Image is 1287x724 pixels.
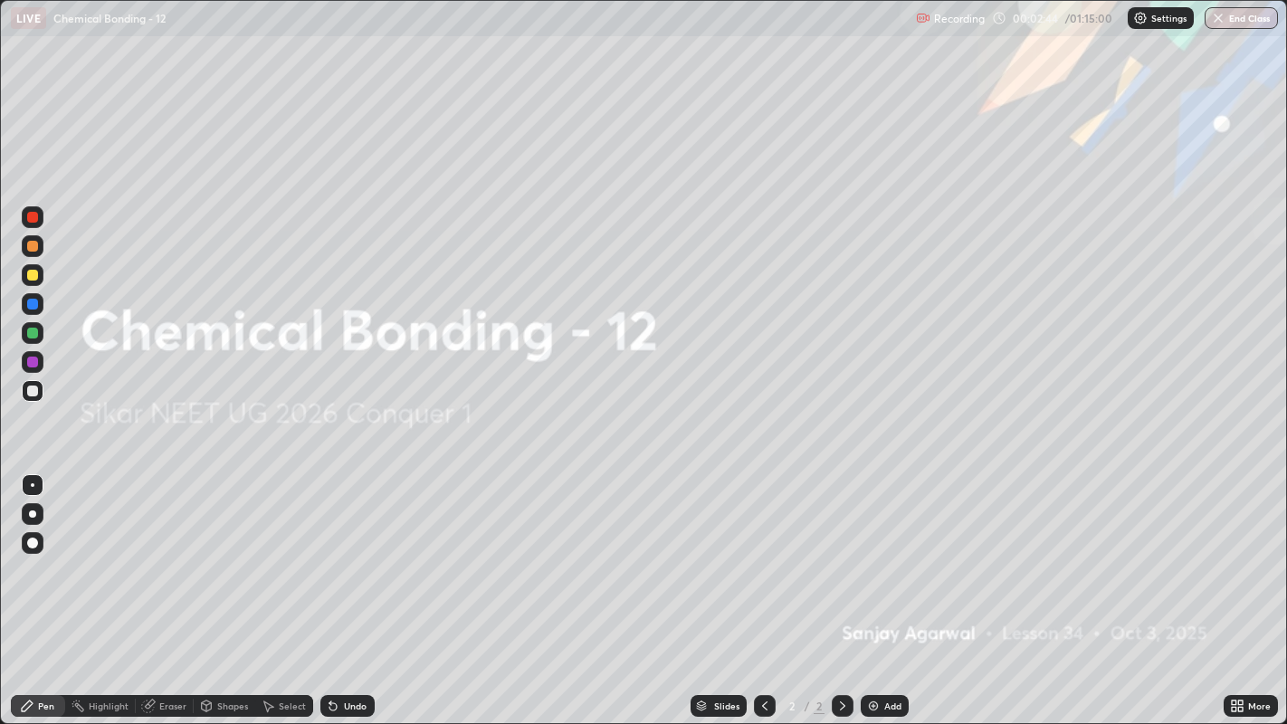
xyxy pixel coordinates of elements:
img: add-slide-button [866,699,881,713]
img: class-settings-icons [1133,11,1148,25]
div: Add [884,701,901,710]
div: Shapes [217,701,248,710]
p: Recording [934,12,985,25]
div: 2 [783,700,801,711]
p: Chemical Bonding - 12 [53,11,166,25]
img: end-class-cross [1211,11,1225,25]
div: Eraser [159,701,186,710]
div: / [805,700,810,711]
button: End Class [1205,7,1278,29]
div: Pen [38,701,54,710]
div: 2 [814,698,825,714]
div: More [1248,701,1271,710]
div: Highlight [89,701,129,710]
div: Undo [344,701,367,710]
img: recording.375f2c34.svg [916,11,930,25]
p: Settings [1151,14,1187,23]
div: Select [279,701,306,710]
div: Slides [714,701,739,710]
p: LIVE [16,11,41,25]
